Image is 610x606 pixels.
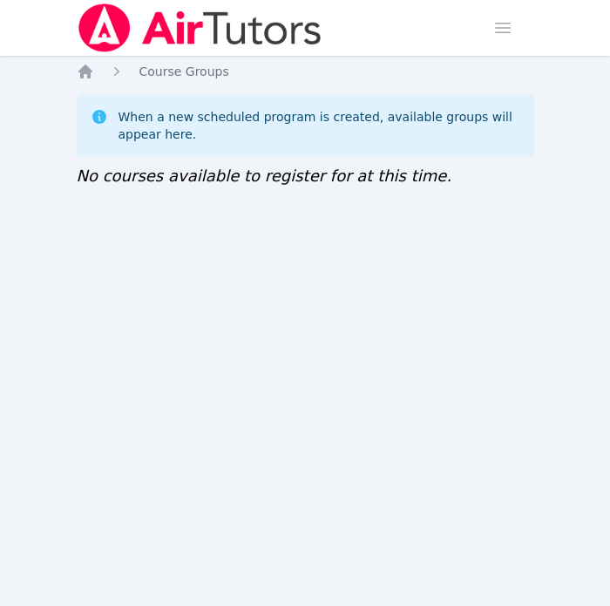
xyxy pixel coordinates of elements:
[77,63,534,80] nav: Breadcrumb
[139,65,229,78] span: Course Groups
[77,3,323,52] img: Air Tutors
[139,63,229,80] a: Course Groups
[77,167,452,185] span: No courses available to register for at this time.
[119,108,520,143] div: When a new scheduled program is created, available groups will appear here.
